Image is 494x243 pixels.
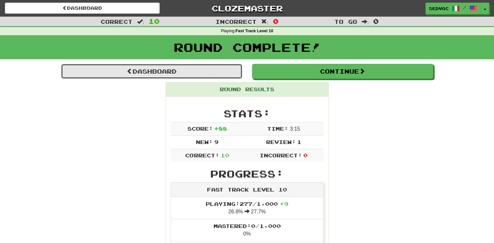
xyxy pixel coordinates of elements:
[290,126,300,132] span: 3 : 15
[260,152,302,158] span: Incorrect:
[267,125,288,132] span: Time:
[429,6,449,11] span: SedVoc
[334,18,357,25] span: To go
[166,82,328,97] div: Round Results
[303,152,308,158] span: 0
[221,152,229,158] span: 10
[171,219,323,241] li: 0%
[214,139,218,145] span: 9
[171,108,324,119] h2: Stats:
[425,3,481,14] a: SedVoc /
[252,64,433,79] button: Continue
[273,17,279,25] span: 0
[280,201,288,207] span: + 9
[2,41,492,54] h1: Round Complete!
[214,125,227,132] span: + 88
[215,18,257,25] span: Incorrect
[297,139,301,145] span: 1
[463,5,466,10] span: /
[171,168,324,179] h2: Progress:
[214,223,281,229] span: Mastered: 0 / 1,000
[206,201,288,207] span: Playing: 277 / 1,000
[373,17,379,25] span: 0
[171,197,323,219] li: 26.8% 27.7%
[196,139,213,145] span: New:
[187,125,213,132] span: Score:
[61,64,242,79] a: Dashboard
[261,19,268,24] span: :
[5,3,160,14] a: Dashboard
[149,17,160,25] span: 10
[137,19,144,24] span: :
[101,18,133,25] span: Correct
[169,3,324,14] a: Clozemaster
[185,152,219,158] span: Correct:
[171,183,323,197] div: Fast Track Level 10
[266,139,295,145] span: Review:
[362,19,369,24] span: :
[235,29,273,33] strong: Fast Track Level 10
